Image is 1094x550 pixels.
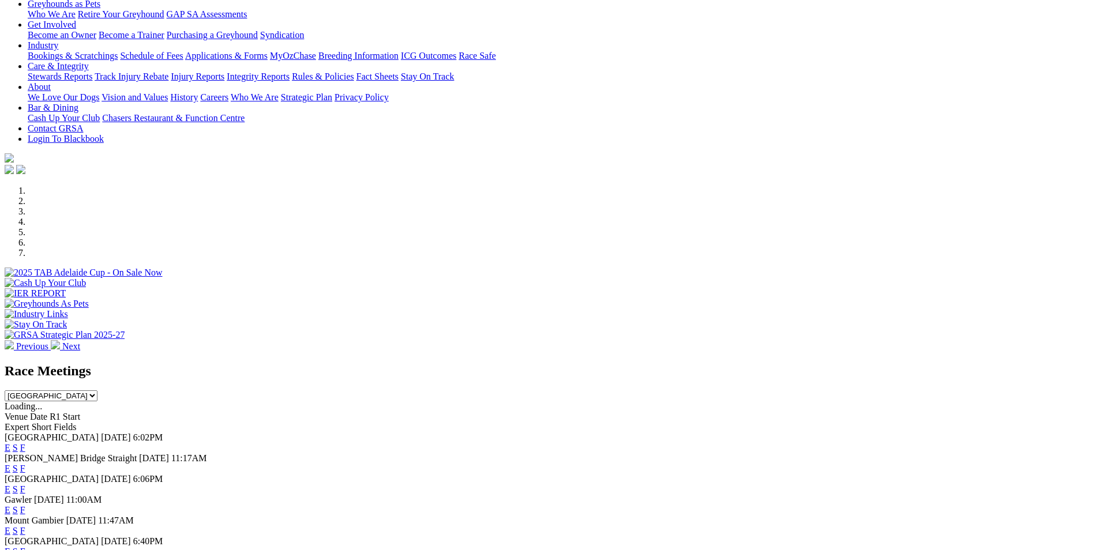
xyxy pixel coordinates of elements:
[5,288,66,299] img: IER REPORT
[5,536,99,546] span: [GEOGRAPHIC_DATA]
[28,51,1089,61] div: Industry
[5,484,10,494] a: E
[5,495,32,504] span: Gawler
[227,71,290,81] a: Integrity Reports
[5,340,14,349] img: chevron-left-pager-white.svg
[185,51,268,61] a: Applications & Forms
[13,484,18,494] a: S
[5,309,68,319] img: Industry Links
[51,340,60,349] img: chevron-right-pager-white.svg
[5,464,10,473] a: E
[318,51,398,61] a: Breeding Information
[28,51,118,61] a: Bookings & Scratchings
[28,9,76,19] a: Who We Are
[28,113,1089,123] div: Bar & Dining
[260,30,304,40] a: Syndication
[401,51,456,61] a: ICG Outcomes
[120,51,183,61] a: Schedule of Fees
[28,92,99,102] a: We Love Our Dogs
[101,536,131,546] span: [DATE]
[20,464,25,473] a: F
[5,341,51,351] a: Previous
[20,505,25,515] a: F
[171,71,224,81] a: Injury Reports
[51,341,80,351] a: Next
[13,464,18,473] a: S
[101,432,131,442] span: [DATE]
[16,165,25,174] img: twitter.svg
[13,526,18,536] a: S
[281,92,332,102] a: Strategic Plan
[5,515,64,525] span: Mount Gambier
[16,341,48,351] span: Previous
[32,422,52,432] span: Short
[5,153,14,163] img: logo-grsa-white.png
[5,526,10,536] a: E
[28,92,1089,103] div: About
[62,341,80,351] span: Next
[20,484,25,494] a: F
[231,92,279,102] a: Who We Are
[5,278,86,288] img: Cash Up Your Club
[170,92,198,102] a: History
[102,113,245,123] a: Chasers Restaurant & Function Centre
[28,82,51,92] a: About
[99,30,164,40] a: Become a Trainer
[28,113,100,123] a: Cash Up Your Club
[98,515,134,525] span: 11:47AM
[5,268,163,278] img: 2025 TAB Adelaide Cup - On Sale Now
[28,30,96,40] a: Become an Owner
[28,40,58,50] a: Industry
[28,9,1089,20] div: Greyhounds as Pets
[200,92,228,102] a: Careers
[133,432,163,442] span: 6:02PM
[78,9,164,19] a: Retire Your Greyhound
[5,505,10,515] a: E
[54,422,76,432] span: Fields
[13,505,18,515] a: S
[171,453,207,463] span: 11:17AM
[5,299,89,309] img: Greyhounds As Pets
[28,134,104,144] a: Login To Blackbook
[28,71,92,81] a: Stewards Reports
[50,412,80,421] span: R1 Start
[458,51,495,61] a: Race Safe
[20,526,25,536] a: F
[66,495,102,504] span: 11:00AM
[292,71,354,81] a: Rules & Policies
[13,443,18,453] a: S
[5,412,28,421] span: Venue
[334,92,389,102] a: Privacy Policy
[401,71,454,81] a: Stay On Track
[270,51,316,61] a: MyOzChase
[167,30,258,40] a: Purchasing a Greyhound
[34,495,64,504] span: [DATE]
[5,319,67,330] img: Stay On Track
[5,453,137,463] span: [PERSON_NAME] Bridge Straight
[5,401,42,411] span: Loading...
[101,474,131,484] span: [DATE]
[28,30,1089,40] div: Get Involved
[5,363,1089,379] h2: Race Meetings
[30,412,47,421] span: Date
[28,103,78,112] a: Bar & Dining
[101,92,168,102] a: Vision and Values
[5,165,14,174] img: facebook.svg
[66,515,96,525] span: [DATE]
[28,123,83,133] a: Contact GRSA
[167,9,247,19] a: GAP SA Assessments
[5,330,125,340] img: GRSA Strategic Plan 2025-27
[139,453,169,463] span: [DATE]
[133,474,163,484] span: 6:06PM
[5,432,99,442] span: [GEOGRAPHIC_DATA]
[5,443,10,453] a: E
[95,71,168,81] a: Track Injury Rebate
[133,536,163,546] span: 6:40PM
[5,422,29,432] span: Expert
[5,474,99,484] span: [GEOGRAPHIC_DATA]
[28,71,1089,82] div: Care & Integrity
[28,20,76,29] a: Get Involved
[356,71,398,81] a: Fact Sheets
[28,61,89,71] a: Care & Integrity
[20,443,25,453] a: F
